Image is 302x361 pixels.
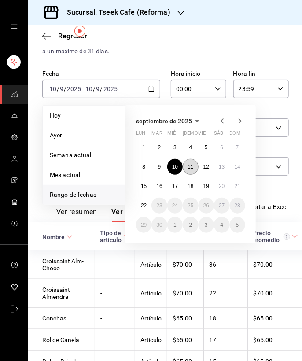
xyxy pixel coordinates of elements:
[183,140,198,155] button: 4 de septiembre de 2025
[136,116,203,126] button: septiembre de 2025
[82,85,84,92] span: -
[172,183,178,189] abbr: 17 de septiembre de 2025
[96,85,100,92] input: --
[204,279,248,308] td: 22
[219,203,225,209] abbr: 27 de septiembre de 2025
[135,308,167,329] td: Artículo
[136,118,192,125] span: septiembre de 2025
[167,130,176,140] abbr: miércoles
[236,144,239,151] abbr: 7 de septiembre de 2025
[151,198,167,214] button: 23 de septiembre de 2025
[59,85,64,92] input: --
[203,164,209,170] abbr: 12 de septiembre de 2025
[28,279,95,308] td: Croissaint Almendra
[233,71,289,77] label: Hora fin
[173,222,177,228] abbr: 1 de octubre de 2025
[136,159,151,175] button: 8 de septiembre de 2025
[203,183,209,189] abbr: 19 de septiembre de 2025
[151,140,167,155] button: 2 de septiembre de 2025
[235,164,240,170] abbr: 14 de septiembre de 2025
[42,32,87,40] button: Regresar
[188,203,193,209] abbr: 25 de septiembre de 2025
[58,32,87,40] span: Regresar
[50,151,118,160] span: Semana actual
[172,203,178,209] abbr: 24 de septiembre de 2025
[235,183,240,189] abbr: 21 de septiembre de 2025
[95,250,135,279] td: -
[172,164,178,170] abbr: 10 de septiembre de 2025
[230,159,245,175] button: 14 de septiembre de 2025
[167,198,183,214] button: 24 de septiembre de 2025
[205,222,208,228] abbr: 3 de octubre de 2025
[42,233,73,240] span: Nombre
[95,279,135,308] td: -
[199,198,214,214] button: 26 de septiembre de 2025
[220,144,223,151] abbr: 6 de septiembre de 2025
[156,203,162,209] abbr: 23 de septiembre de 2025
[28,250,95,279] td: Croissaint Alm-Choco
[183,159,198,175] button: 11 de septiembre de 2025
[171,71,226,77] label: Hora inicio
[230,178,245,194] button: 21 de septiembre de 2025
[135,250,167,279] td: Artículo
[236,222,239,228] abbr: 5 de octubre de 2025
[199,140,214,155] button: 5 de septiembre de 2025
[167,250,204,279] td: $70.00
[95,329,135,351] td: -
[56,207,196,222] div: navigation tabs
[189,222,192,228] abbr: 2 de octubre de 2025
[60,7,170,18] h3: Sucursal: Tseek Cafe (Reforma)
[167,329,204,351] td: $65.00
[167,178,183,194] button: 17 de septiembre de 2025
[219,183,225,189] abbr: 20 de septiembre de 2025
[42,71,160,77] label: Fecha
[151,178,167,194] button: 16 de septiembre de 2025
[141,183,147,189] abbr: 15 de septiembre de 2025
[151,159,167,175] button: 9 de septiembre de 2025
[214,178,229,194] button: 20 de septiembre de 2025
[151,217,167,233] button: 30 de septiembre de 2025
[158,144,161,151] abbr: 2 de septiembre de 2025
[66,85,81,92] input: ----
[214,217,229,233] button: 4 de octubre de 2025
[219,164,225,170] abbr: 13 de septiembre de 2025
[100,85,103,92] span: /
[156,222,162,228] abbr: 30 de septiembre de 2025
[203,203,209,209] abbr: 26 de septiembre de 2025
[183,198,198,214] button: 25 de septiembre de 2025
[173,144,177,151] abbr: 3 de septiembre de 2025
[204,329,248,351] td: 17
[74,26,85,37] img: Tooltip marker
[284,233,290,240] svg: Precio promedio = Total artículos / cantidad
[230,140,245,155] button: 7 de septiembre de 2025
[199,130,206,140] abbr: viernes
[230,198,245,214] button: 28 de septiembre de 2025
[57,85,59,92] span: /
[235,203,240,209] abbr: 28 de septiembre de 2025
[214,159,229,175] button: 13 de septiembre de 2025
[204,250,248,279] td: 36
[204,308,248,329] td: 18
[136,217,151,233] button: 29 de septiembre de 2025
[183,178,198,194] button: 18 de septiembre de 2025
[205,144,208,151] abbr: 5 de septiembre de 2025
[136,130,145,140] abbr: lunes
[167,140,183,155] button: 3 de septiembre de 2025
[49,85,57,92] input: --
[214,198,229,214] button: 27 de septiembre de 2025
[28,329,95,351] td: Rol de Canela
[189,144,192,151] abbr: 4 de septiembre de 2025
[100,229,122,243] div: Tipo de artículo
[93,85,96,92] span: /
[214,140,229,155] button: 6 de septiembre de 2025
[50,190,118,199] span: Rango de fechas
[28,308,95,329] td: Conchas
[142,144,145,151] abbr: 1 de septiembre de 2025
[56,207,97,222] button: Ver resumen
[85,85,93,92] input: --
[230,130,241,140] abbr: domingo
[199,178,214,194] button: 19 de septiembre de 2025
[141,203,147,209] abbr: 22 de septiembre de 2025
[135,279,167,308] td: Artículo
